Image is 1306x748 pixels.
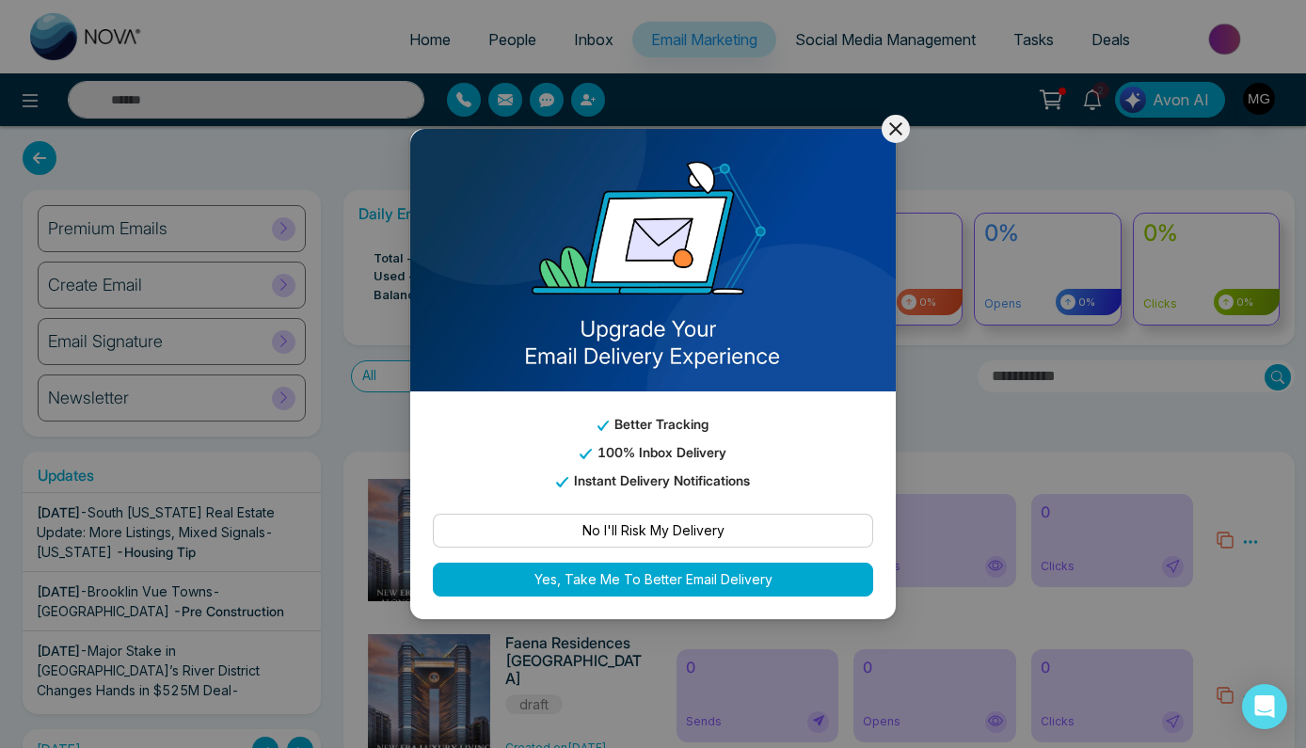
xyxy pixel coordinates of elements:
[556,477,567,487] img: tick_email_template.svg
[433,514,873,548] button: No I'll Risk My Delivery
[433,563,873,597] button: Yes, Take Me To Better Email Delivery
[1242,684,1287,729] div: Open Intercom Messenger
[410,129,896,392] img: email_template_bg.png
[597,421,609,431] img: tick_email_template.svg
[433,470,873,491] p: Instant Delivery Notifications
[433,414,873,435] p: Better Tracking
[580,449,591,459] img: tick_email_template.svg
[433,442,873,463] p: 100% Inbox Delivery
